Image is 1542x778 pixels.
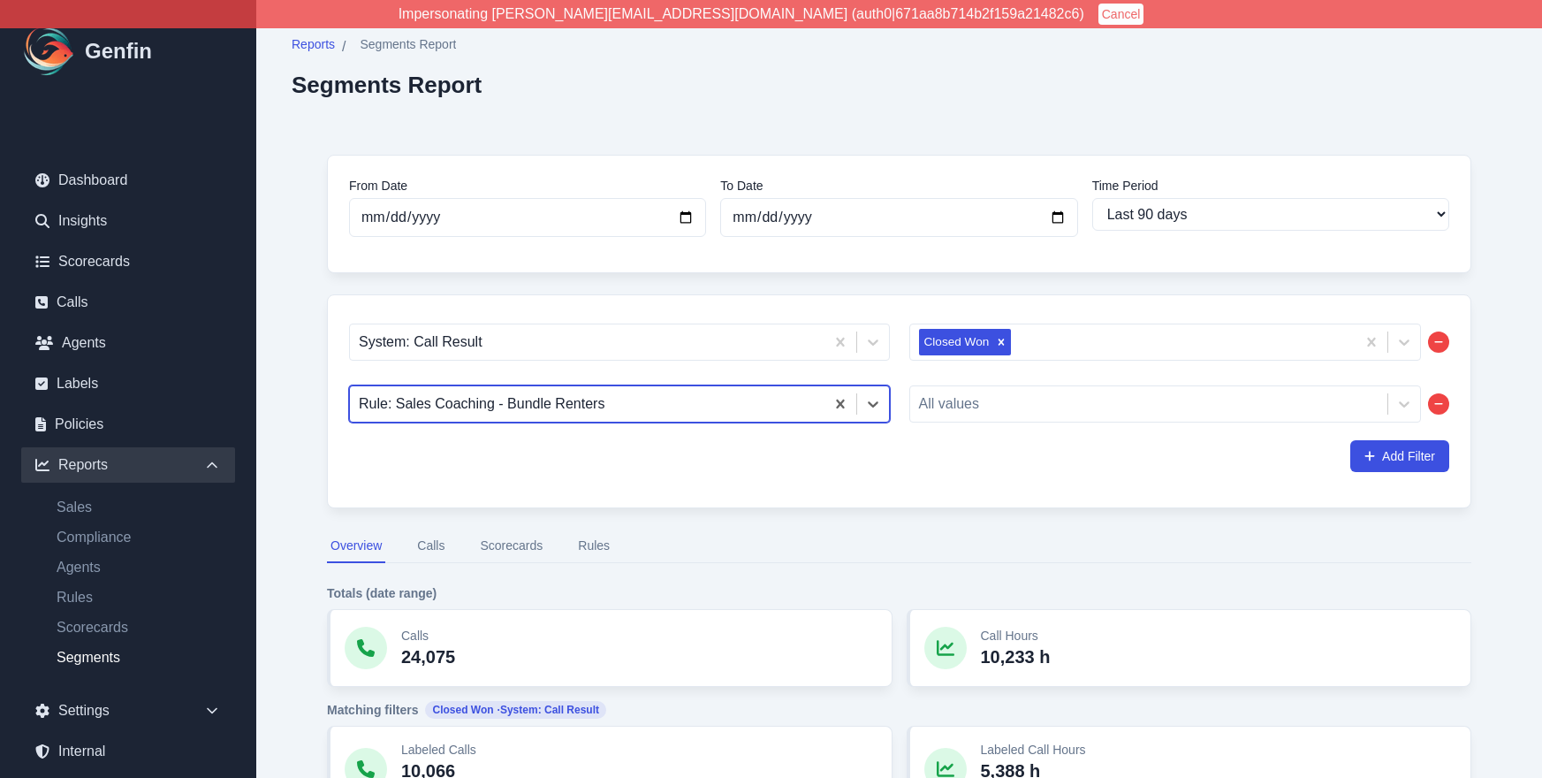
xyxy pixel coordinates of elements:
a: Insights [21,203,235,239]
p: Calls [401,627,455,645]
a: Agents [21,325,235,361]
button: Overview [327,530,385,563]
p: 24,075 [401,645,455,669]
p: 10,233 h [981,645,1051,669]
label: To Date [720,177,1077,194]
h4: Matching filters [327,701,1471,719]
a: Calls [21,285,235,320]
h2: Segments Report [292,72,482,98]
div: Reports [21,447,235,483]
button: Scorecards [476,530,546,563]
label: From Date [349,177,706,194]
h4: Totals (date range) [327,584,1471,602]
a: Dashboard [21,163,235,198]
p: Call Hours [981,627,1051,645]
div: Settings [21,693,235,728]
a: Internal [21,734,235,769]
a: Rules [42,587,235,608]
a: Policies [21,407,235,442]
a: Labels [21,366,235,401]
label: Time Period [1092,177,1449,194]
a: Segments [42,647,235,668]
button: Add Filter [1350,440,1449,472]
button: Rules [574,530,613,563]
a: Agents [42,557,235,578]
a: Sales [42,497,235,518]
a: Scorecards [42,617,235,638]
img: Logo [21,23,78,80]
div: Closed Won [919,329,992,355]
span: / [342,36,346,57]
a: Scorecards [21,244,235,279]
span: Reports [292,35,335,53]
span: Closed Won [425,701,606,719]
p: Labeled Calls [401,741,512,759]
p: Labeled Call Hours [981,741,1104,759]
button: Cancel [1098,4,1144,25]
span: Segments Report [360,35,456,53]
a: Reports [292,35,335,57]
h1: Genfin [85,37,152,65]
span: · System: Call Result [498,703,599,717]
div: Remove Closed Won [991,329,1011,355]
button: Calls [414,530,448,563]
a: Compliance [42,527,235,548]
